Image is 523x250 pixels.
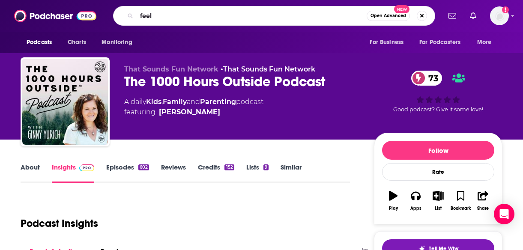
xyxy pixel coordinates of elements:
button: open menu [96,34,143,51]
a: Similar [281,163,302,183]
a: About [21,163,40,183]
a: Episodes602 [106,163,149,183]
div: 73Good podcast? Give it some love! [374,65,502,118]
span: , [161,98,163,106]
a: Ginny Yurich [159,107,220,117]
img: User Profile [490,6,509,25]
div: Search podcasts, credits, & more... [113,6,435,26]
div: Rate [382,163,494,181]
button: Open AdvancedNew [367,11,410,21]
input: Search podcasts, credits, & more... [137,9,367,23]
div: A daily podcast [124,97,263,117]
button: open menu [471,34,502,51]
div: Play [389,206,398,211]
span: Podcasts [27,36,52,48]
img: Podchaser - Follow, Share and Rate Podcasts [14,8,96,24]
svg: Add a profile image [502,6,509,13]
span: For Podcasters [419,36,460,48]
a: Lists9 [246,163,269,183]
a: Show notifications dropdown [445,9,460,23]
h1: Podcast Insights [21,217,98,230]
button: Play [382,185,404,216]
span: Monitoring [102,36,132,48]
span: 73 [420,71,442,86]
span: Good podcast? Give it some love! [393,106,483,113]
a: Kids [146,98,161,106]
button: open menu [21,34,63,51]
span: Open Advanced [371,14,406,18]
img: The 1000 Hours Outside Podcast [22,59,108,145]
div: Bookmark [451,206,471,211]
div: List [435,206,442,211]
span: New [394,5,409,13]
div: 9 [263,164,269,170]
a: Parenting [200,98,236,106]
a: Charts [62,34,91,51]
a: Reviews [161,163,186,183]
button: Share [472,185,494,216]
div: 602 [138,164,149,170]
span: and [187,98,200,106]
button: Apps [404,185,427,216]
button: List [427,185,449,216]
button: Follow [382,141,494,160]
a: 73 [411,71,442,86]
button: open menu [414,34,473,51]
span: That Sounds Fun Network [124,65,218,73]
div: Open Intercom Messenger [494,204,514,224]
a: Family [163,98,187,106]
a: Show notifications dropdown [466,9,480,23]
button: Bookmark [449,185,472,216]
span: featuring [124,107,263,117]
span: Charts [68,36,86,48]
div: Share [477,206,489,211]
span: More [477,36,492,48]
button: open menu [364,34,414,51]
img: Podchaser Pro [79,164,94,171]
span: For Business [370,36,403,48]
a: InsightsPodchaser Pro [52,163,94,183]
a: Credits152 [198,163,234,183]
span: • [221,65,315,73]
span: Logged in as megcassidy [490,6,509,25]
div: Apps [410,206,421,211]
button: Show profile menu [490,6,509,25]
div: 152 [224,164,234,170]
a: That Sounds Fun Network [223,65,315,73]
